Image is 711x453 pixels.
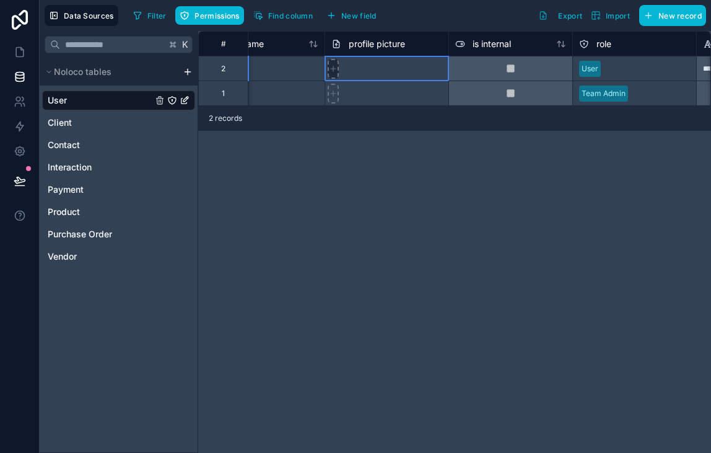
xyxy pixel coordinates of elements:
[596,38,611,50] span: role
[194,11,239,20] span: Permissions
[209,113,242,123] span: 2 records
[639,5,706,26] button: New record
[582,63,598,74] div: User
[634,5,706,26] a: New record
[322,6,381,25] button: New field
[534,5,587,26] button: Export
[175,6,243,25] button: Permissions
[587,5,634,26] button: Import
[181,40,190,49] span: K
[147,11,167,20] span: Filter
[268,11,313,20] span: Find column
[249,6,317,25] button: Find column
[175,6,248,25] a: Permissions
[558,11,582,20] span: Export
[128,6,171,25] button: Filter
[64,11,114,20] span: Data Sources
[341,11,377,20] span: New field
[222,89,225,99] div: 1
[582,88,626,99] div: Team Admin
[349,38,405,50] span: profile picture
[221,64,225,74] div: 2
[208,39,238,48] div: #
[473,38,511,50] span: is internal
[45,5,118,26] button: Data Sources
[658,11,702,20] span: New record
[606,11,630,20] span: Import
